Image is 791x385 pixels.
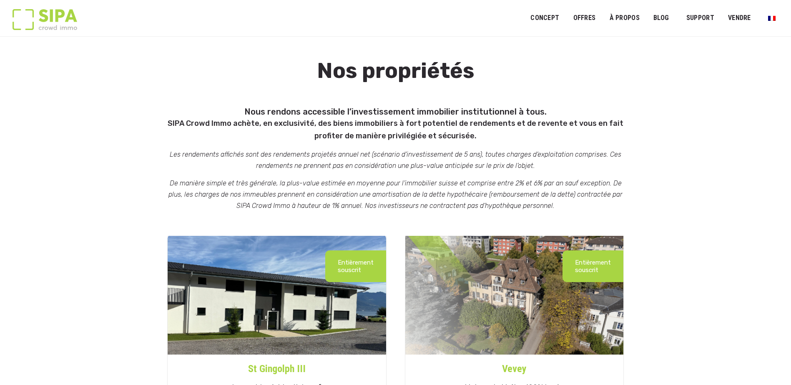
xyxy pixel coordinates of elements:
a: VENDRE [723,9,756,27]
a: Concept [525,9,565,27]
img: Logo [13,9,77,30]
h1: Nos propriétés [163,59,628,102]
a: St Gingolph III [168,355,386,376]
a: Blog [648,9,675,27]
nav: Menu principal [530,7,778,28]
a: Vevey [405,355,623,376]
em: Les rendements affichés sont des rendements projetés annuel net (scénario d’investissement de 5 a... [170,150,621,170]
p: SIPA Crowd Immo achète, en exclusivité, des biens immobiliers à fort potentiel de rendements et d... [163,117,628,142]
h5: Nous rendons accessible l’investissement immobilier institutionnel à tous. [163,103,628,142]
img: Français [768,16,776,21]
a: OFFRES [568,9,601,27]
p: Entièrement souscrit [338,259,374,274]
a: SUPPORT [681,9,720,27]
a: Passer à [763,10,781,26]
em: De manière simple et très générale, la plus-value estimée en moyenne pour l’immobilier suisse et ... [168,179,623,210]
p: Entièrement souscrit [575,259,611,274]
img: st-gin-iii [168,236,386,355]
a: À PROPOS [604,9,645,27]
